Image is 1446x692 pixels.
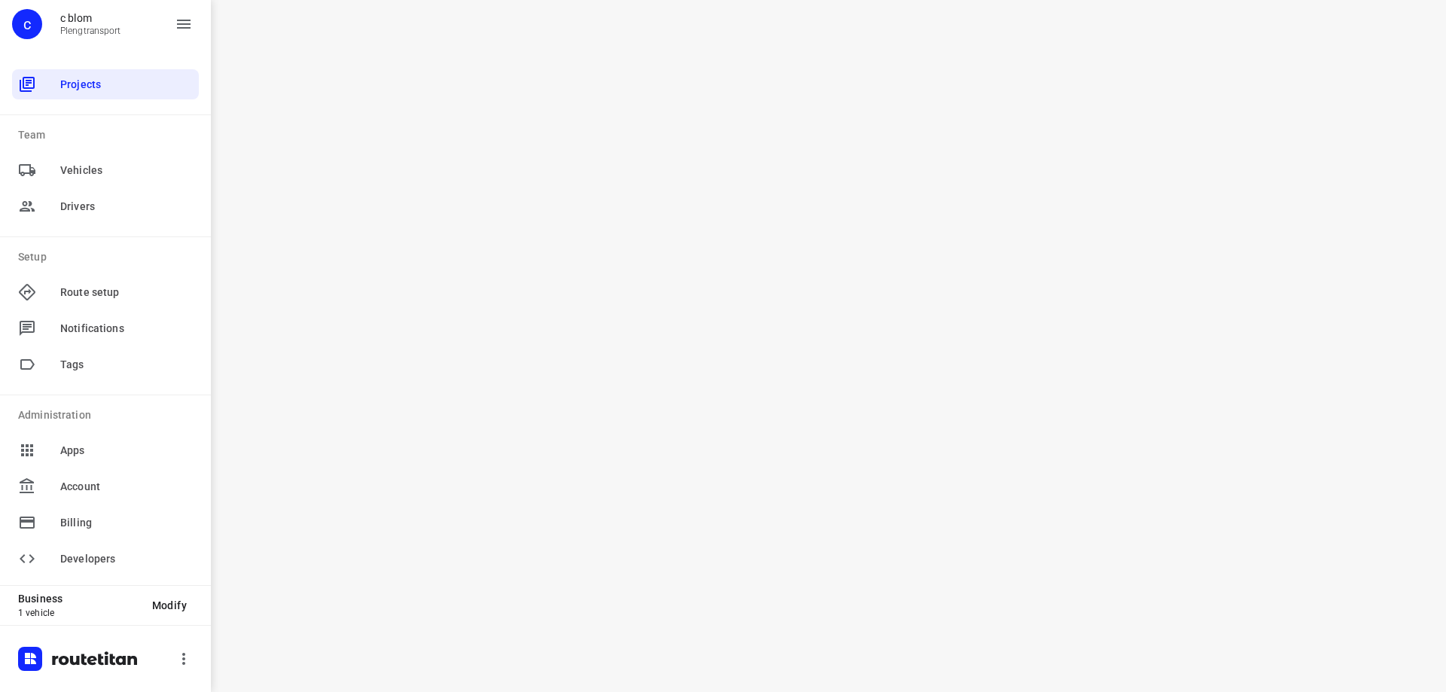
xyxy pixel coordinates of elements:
p: Setup [18,249,199,265]
p: Business [18,593,140,605]
span: Notifications [60,321,193,337]
p: Plengtransport [60,26,121,36]
p: c blom [60,12,121,24]
div: Route setup [12,277,199,307]
p: Team [18,127,199,143]
span: Projects [60,77,193,93]
div: Developers [12,544,199,574]
div: Drivers [12,191,199,221]
div: Vehicles [12,155,199,185]
div: c [12,9,42,39]
div: Tags [12,349,199,380]
span: Vehicles [60,163,193,178]
p: 1 vehicle [18,608,140,618]
div: Account [12,471,199,501]
span: Developers [60,551,193,567]
div: Billing [12,508,199,538]
span: Modify [152,599,187,611]
span: Billing [60,515,193,531]
div: Notifications [12,313,199,343]
button: Modify [140,592,199,619]
span: Tags [60,357,193,373]
div: Apps [12,435,199,465]
div: Projects [12,69,199,99]
span: Account [60,479,193,495]
span: Route setup [60,285,193,300]
p: Administration [18,407,199,423]
span: Apps [60,443,193,459]
span: Drivers [60,199,193,215]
